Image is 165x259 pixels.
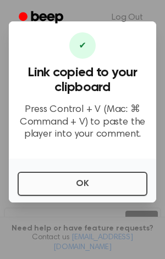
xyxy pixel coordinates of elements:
a: Beep [11,7,73,29]
button: OK [18,172,147,196]
p: Press Control + V (Mac: ⌘ Command + V) to paste the player into your comment. [18,104,147,141]
a: Log Out [101,4,154,31]
div: ✔ [69,32,96,59]
h3: Link copied to your clipboard [18,65,147,95]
